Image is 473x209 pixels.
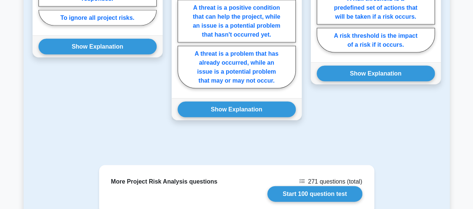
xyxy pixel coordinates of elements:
[267,186,362,202] a: Start 100 question test
[39,10,157,26] label: To ignore all project risks.
[178,102,296,117] button: Show Explanation
[317,66,435,82] button: Show Explanation
[317,28,435,53] label: A risk threshold is the impact of a risk if it occurs.
[178,46,296,89] label: A threat is a problem that has already occurred, while an issue is a potential problem that may o...
[39,39,157,55] button: Show Explanation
